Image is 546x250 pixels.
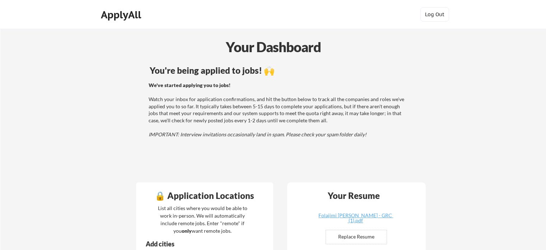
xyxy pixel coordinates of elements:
[149,82,230,88] strong: We've started applying you to jobs!
[420,7,449,22] button: Log Out
[182,228,192,234] strong: only
[313,213,398,224] a: Folajimi [PERSON_NAME] - GRC (1).pdf
[313,213,398,223] div: Folajimi [PERSON_NAME] - GRC (1).pdf
[149,82,407,138] div: Watch your inbox for application confirmations, and hit the button below to track all the compani...
[146,241,255,247] div: Add cities
[138,191,271,200] div: 🔒 Application Locations
[149,131,367,137] em: IMPORTANT: Interview invitations occasionally land in spam. Please check your spam folder daily!
[101,9,143,21] div: ApplyAll
[153,204,252,235] div: List all cities where you would be able to work in-person. We will automatically include remote j...
[150,66,409,75] div: You're being applied to jobs! 🙌
[1,37,546,57] div: Your Dashboard
[318,191,389,200] div: Your Resume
